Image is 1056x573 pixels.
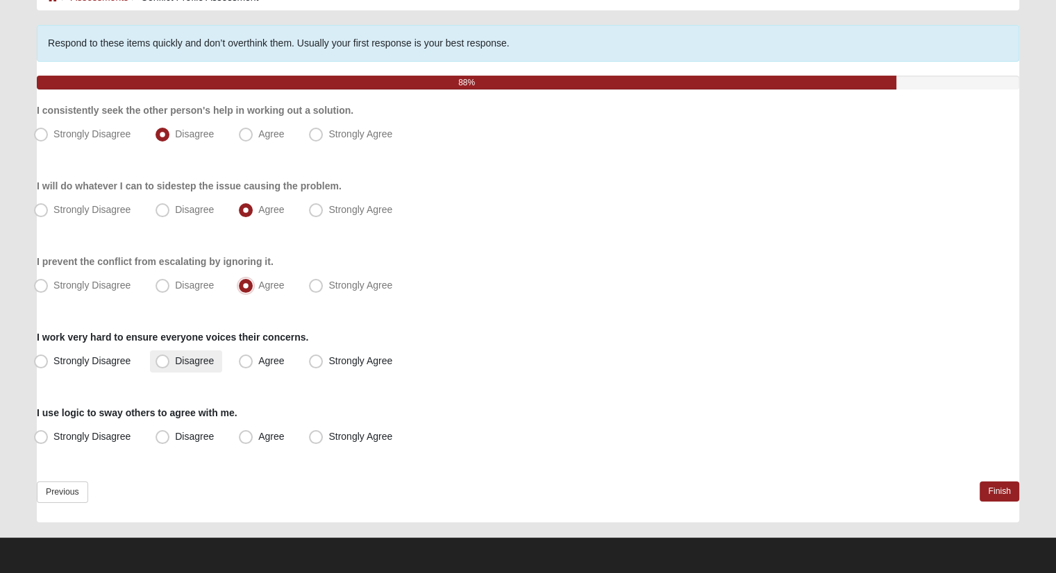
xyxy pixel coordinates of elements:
[53,431,131,442] span: Strongly Disagree
[37,406,237,420] label: I use logic to sway others to agree with me.
[53,280,131,291] span: Strongly Disagree
[37,481,88,503] a: Previous
[175,204,214,215] span: Disagree
[328,280,392,291] span: Strongly Agree
[53,204,131,215] span: Strongly Disagree
[328,355,392,366] span: Strongly Agree
[37,179,342,193] label: I will do whatever I can to sidestep the issue causing the problem.
[37,330,308,344] label: I work very hard to ensure everyone voices their concerns.
[328,204,392,215] span: Strongly Agree
[175,128,214,139] span: Disagree
[175,355,214,366] span: Disagree
[37,255,274,268] label: I prevent the conflict from escalating by ignoring it.
[53,355,131,366] span: Strongly Disagree
[258,355,284,366] span: Agree
[258,204,284,215] span: Agree
[328,431,392,442] span: Strongly Agree
[175,280,214,291] span: Disagree
[328,128,392,139] span: Strongly Agree
[48,37,510,49] span: Respond to these items quickly and don’t overthink them. Usually your first response is your best...
[258,431,284,442] span: Agree
[37,103,353,117] label: I consistently seek the other person's help in working out a solution.
[258,280,284,291] span: Agree
[175,431,214,442] span: Disagree
[37,76,896,89] div: 88%
[258,128,284,139] span: Agree
[53,128,131,139] span: Strongly Disagree
[980,481,1019,502] a: Finish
